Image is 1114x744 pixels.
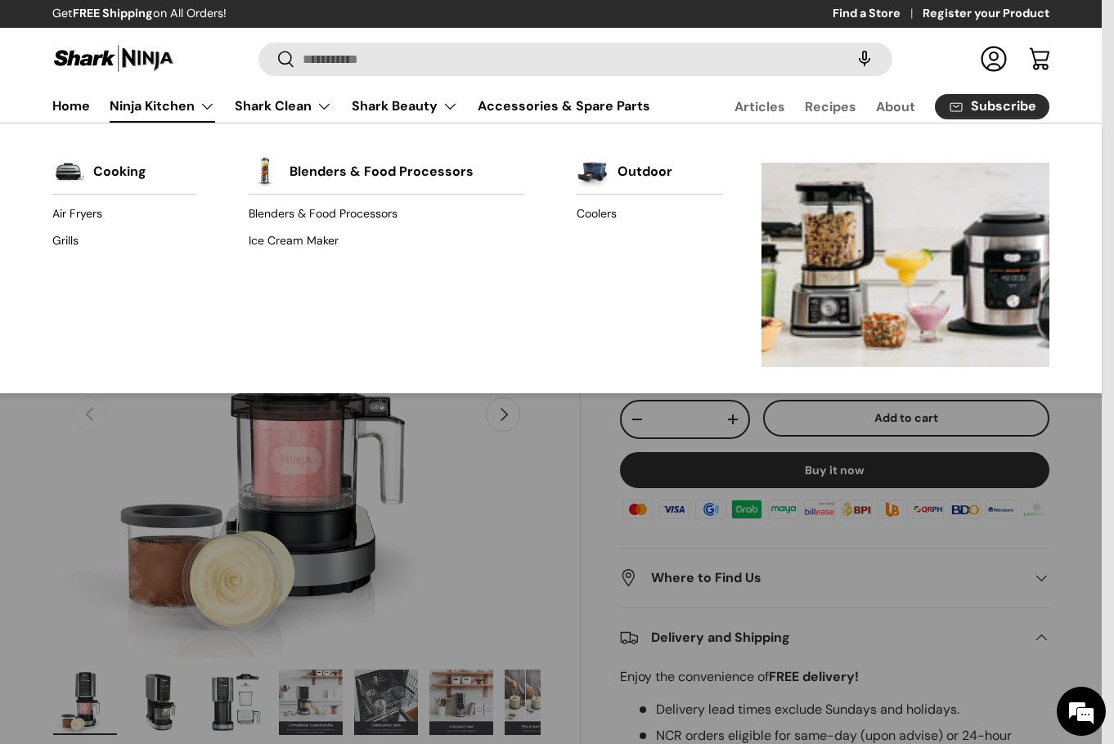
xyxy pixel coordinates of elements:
div: Chat with us now [85,92,275,113]
nav: Secondary [695,90,1049,123]
span: Subscribe [971,100,1036,113]
textarea: Type your message and hit 'Enter' [8,446,312,504]
span: We're online! [95,206,226,371]
a: Find a Store [833,5,923,23]
summary: Shark Beauty [342,90,468,123]
a: Subscribe [935,94,1049,119]
img: Shark Ninja Philippines [52,43,175,74]
summary: Shark Clean [225,90,342,123]
speech-search-button: Search by voice [838,41,891,77]
p: Get on All Orders! [52,5,227,23]
a: Home [52,90,90,122]
a: Articles [734,91,785,123]
summary: Ninja Kitchen [100,90,225,123]
div: Minimize live chat window [268,8,308,47]
a: Accessories & Spare Parts [478,90,650,122]
strong: FREE Shipping [73,6,153,20]
a: Register your Product [923,5,1049,23]
nav: Primary [52,90,650,123]
a: Recipes [805,91,856,123]
a: About [876,91,915,123]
